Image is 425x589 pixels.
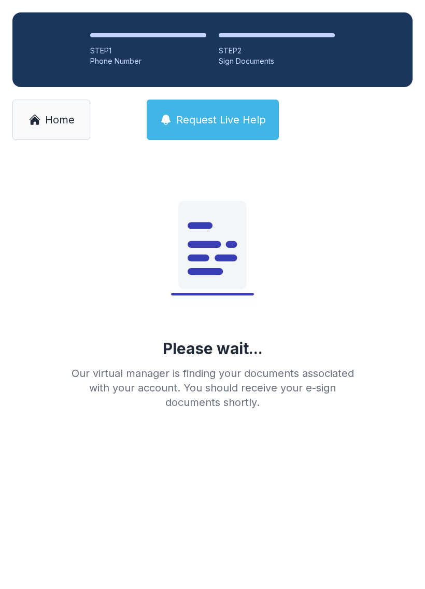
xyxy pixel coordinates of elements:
div: STEP 2 [219,46,335,56]
div: Phone Number [90,56,206,66]
div: STEP 1 [90,46,206,56]
span: Request Live Help [176,113,266,127]
div: Our virtual manager is finding your documents associated with your account. You should receive yo... [63,366,362,410]
div: Sign Documents [219,56,335,66]
span: Home [45,113,75,127]
div: Please wait... [163,339,263,358]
